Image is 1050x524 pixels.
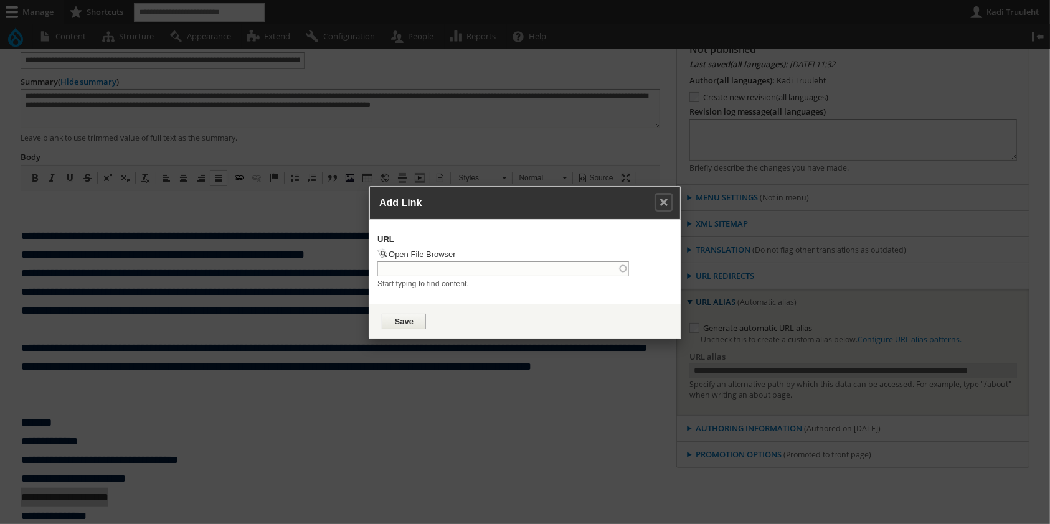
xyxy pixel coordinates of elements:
[655,193,673,212] button: Close
[377,248,456,261] a: Open File Browser
[382,314,426,329] button: Save
[389,250,456,259] span: Open File Browser
[377,233,394,246] label: URL
[379,197,422,208] span: Add Link
[377,278,673,290] div: Start typing to find content.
